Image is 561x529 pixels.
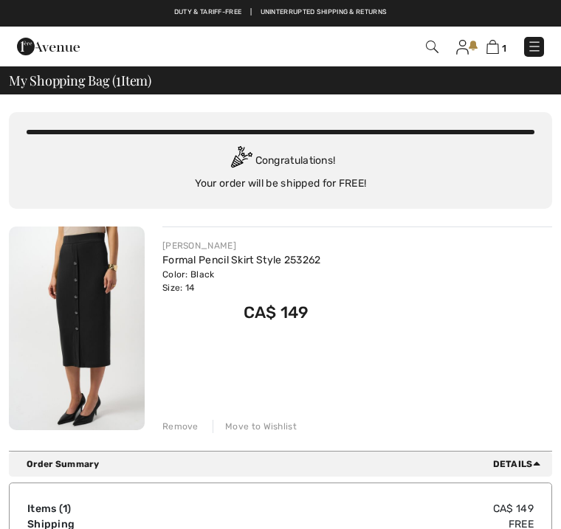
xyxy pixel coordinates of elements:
[27,501,247,516] td: Items ( )
[162,239,321,252] div: [PERSON_NAME]
[162,254,321,266] a: Formal Pencil Skirt Style 253262
[502,43,506,54] span: 1
[426,41,438,53] img: Search
[486,39,506,55] a: 1
[17,32,80,61] img: 1ère Avenue
[27,457,546,471] div: Order Summary
[162,268,321,294] div: Color: Black Size: 14
[493,457,546,471] span: Details
[63,502,67,515] span: 1
[247,501,534,516] td: CA$ 149
[17,40,80,52] a: 1ère Avenue
[9,227,145,430] img: Formal Pencil Skirt Style 253262
[456,40,469,55] img: My Info
[244,302,309,322] span: CA$ 149
[527,39,542,54] img: Menu
[226,146,255,176] img: Congratulation2.svg
[116,71,121,88] span: 1
[27,146,534,191] div: Congratulations! Your order will be shipped for FREE!
[9,74,151,87] span: My Shopping Bag ( Item)
[213,420,297,433] div: Move to Wishlist
[486,40,499,54] img: Shopping Bag
[162,420,199,433] div: Remove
